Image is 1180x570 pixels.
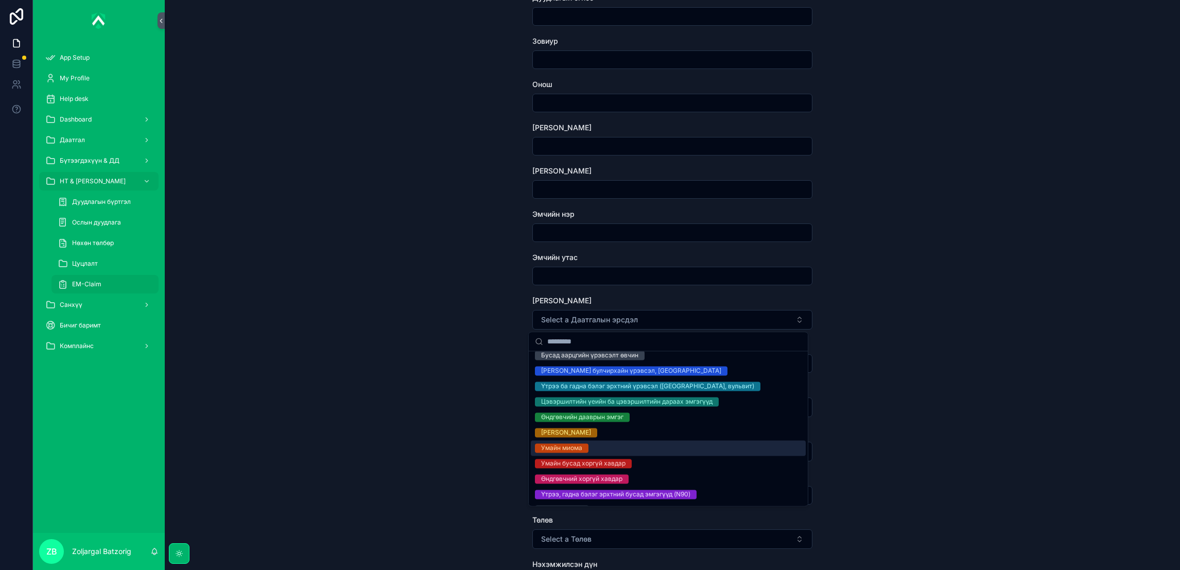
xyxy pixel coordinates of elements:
[39,90,159,108] a: Help desk
[541,315,638,325] span: Select a Даатгалын эрсдэл
[541,351,638,360] div: Бусад аарцгийн үрэвсэлт өвчин
[39,172,159,191] a: НТ & [PERSON_NAME]
[532,253,578,262] span: Эмчийн утас
[541,397,713,406] div: Цэвэршилтийн үеийн ба цэвэршилтийн дараах эмгэгүүд
[72,218,121,227] span: Ослын дуудлага
[532,166,592,175] span: [PERSON_NAME]
[39,110,159,129] a: Dashboard
[541,366,721,375] div: [PERSON_NAME] булчирхайн үрэвсэл, [GEOGRAPHIC_DATA]
[541,459,626,468] div: Умайн бусад хоргүй хавдар
[39,131,159,149] a: Даатгал
[532,210,575,218] span: Эмчийн нэр
[60,136,85,144] span: Даатгал
[60,54,90,62] span: App Setup
[60,74,90,82] span: My Profile
[72,198,131,206] span: Дуудлагын бүртгэл
[60,157,119,165] span: Бүтээгдэхүүн & ДД
[33,41,165,369] div: scrollable content
[72,239,114,247] span: Нөхөн төлбөр
[39,48,159,67] a: App Setup
[541,428,591,437] div: [PERSON_NAME]
[60,321,101,330] span: Бичиг баримт
[46,545,57,558] span: ZB
[51,275,159,293] a: EM-Claim
[532,123,592,132] span: [PERSON_NAME]
[60,115,92,124] span: Dashboard
[51,213,159,232] a: Ослын дуудлага
[532,80,552,89] span: Онош
[541,505,583,514] div: Цөсний чулуу
[51,234,159,252] a: Нөхөн төлбөр
[532,529,812,549] button: Select Button
[51,254,159,273] a: Цуцлалт
[39,337,159,355] a: Комплайнс
[39,316,159,335] a: Бичиг баримт
[39,296,159,314] a: Санхүү
[532,515,553,524] span: Төлөв
[72,546,131,557] p: Zoljargal Batzorig
[532,296,592,305] span: [PERSON_NAME]
[532,37,558,45] span: Зовиур
[60,342,94,350] span: Комплайнс
[541,490,690,499] div: Үтрээ, гадна бэлэг эрхтний бусад эмгэгүүд (N90)
[72,280,101,288] span: EM-Claim
[39,151,159,170] a: Бүтээгдэхүүн & ДД
[51,193,159,211] a: Дуудлагын бүртгэл
[72,260,98,268] span: Цуцлалт
[541,443,582,453] div: Умайн миома
[60,177,126,185] span: НТ & [PERSON_NAME]
[541,412,623,422] div: Өндгөвчийн дааврын эмгэг
[39,69,159,88] a: My Profile
[541,382,754,391] div: Үтрээ ба гадна бэлэг эрхтний үрэвсэл ([GEOGRAPHIC_DATA], вульвит)
[532,310,812,330] button: Select Button
[541,534,592,544] span: Select a Төлөв
[92,12,106,29] img: App logo
[532,560,597,568] span: Нэхэмжилсэн дүн
[541,474,622,483] div: Өндгөвчний хоргүй хавдар
[60,95,89,103] span: Help desk
[529,351,808,506] div: Suggestions
[60,301,82,309] span: Санхүү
